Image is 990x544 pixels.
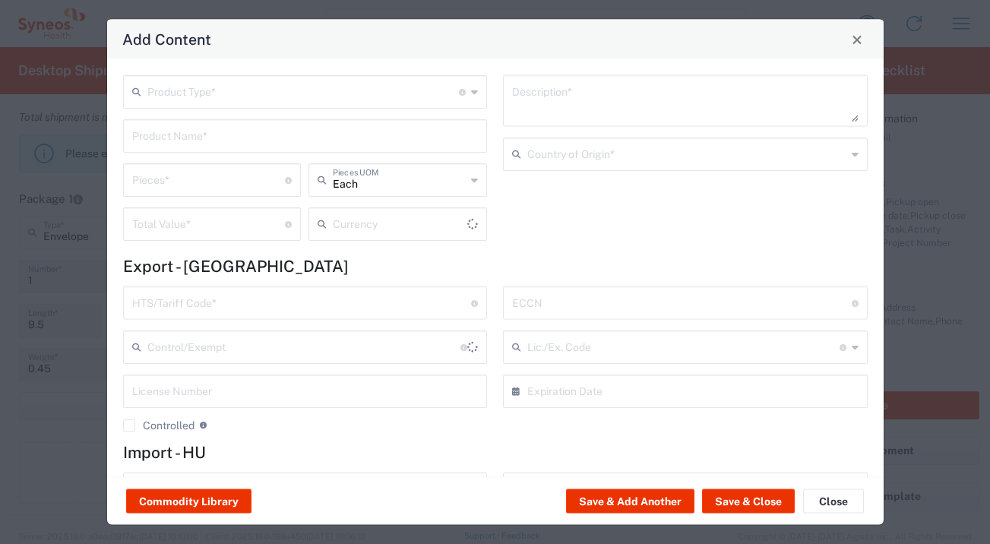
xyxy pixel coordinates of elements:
button: Save & Close [702,489,795,514]
h4: Export - [GEOGRAPHIC_DATA] [123,257,868,276]
button: Close [803,489,864,514]
button: Save & Add Another [566,489,694,514]
button: Commodity Library [126,489,251,514]
label: Controlled [123,419,195,432]
h4: Add Content [122,28,211,50]
h4: Import - HU [123,443,868,462]
button: Close [846,29,868,50]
